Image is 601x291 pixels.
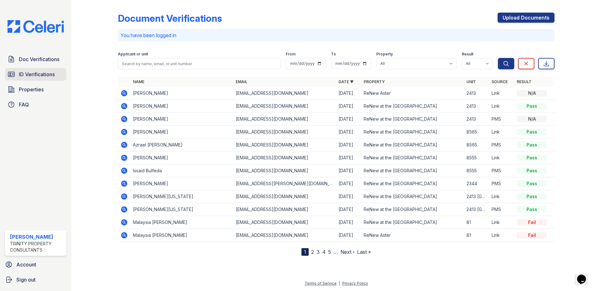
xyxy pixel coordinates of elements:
div: 1 [301,248,309,256]
span: Doc Verifications [19,55,59,63]
div: Pass [517,103,547,109]
span: ID Verifications [19,71,55,78]
span: Account [16,261,36,268]
td: PMS [489,164,514,177]
div: Fail [517,219,547,225]
label: From [286,52,295,57]
a: Sign out [3,273,69,286]
td: [EMAIL_ADDRESS][DOMAIN_NAME] [233,190,336,203]
td: 81 [464,216,489,229]
div: Pass [517,129,547,135]
td: ReNew at the [GEOGRAPHIC_DATA] [361,164,464,177]
span: FAQ [19,101,29,108]
td: [DATE] [336,229,361,242]
a: Result [517,79,532,84]
td: [DATE] [336,139,361,151]
a: Email [236,79,247,84]
td: 2413 [464,113,489,126]
a: Date ▼ [339,79,354,84]
td: 8565 [464,126,489,139]
td: [DATE] [336,190,361,203]
td: [EMAIL_ADDRESS][DOMAIN_NAME] [233,87,336,100]
td: ReNew Aster [361,87,464,100]
div: Pass [517,142,547,148]
a: Upload Documents [498,13,554,23]
td: Link [489,151,514,164]
div: Pass [517,155,547,161]
div: Pass [517,180,547,187]
td: [PERSON_NAME][US_STATE] [130,203,233,216]
td: [PERSON_NAME] [130,126,233,139]
td: [DATE] [336,126,361,139]
td: Issaid Bulfeda [130,164,233,177]
a: Doc Verifications [5,53,66,66]
div: Pass [517,193,547,200]
td: PMS [489,177,514,190]
td: Malaysia [PERSON_NAME] [130,229,233,242]
p: You have been logged in [120,31,552,39]
td: [DATE] [336,151,361,164]
td: [EMAIL_ADDRESS][DOMAIN_NAME] [233,100,336,113]
a: Property [364,79,385,84]
img: CE_Logo_Blue-a8612792a0a2168367f1c8372b55b34899dd931a85d93a1a3d3e32e68fde9ad4.png [3,20,69,33]
div: Pass [517,168,547,174]
td: ReNew at the [GEOGRAPHIC_DATA] [361,203,464,216]
td: ReNew at the [GEOGRAPHIC_DATA] [361,190,464,203]
span: … [334,248,338,256]
td: [PERSON_NAME] [130,177,233,190]
label: Result [462,52,473,57]
a: 2 [311,249,314,255]
td: [DATE] [336,203,361,216]
td: [EMAIL_ADDRESS][DOMAIN_NAME] [233,229,336,242]
a: Privacy Policy [342,281,368,286]
iframe: chat widget [575,266,595,285]
td: [PERSON_NAME][US_STATE] [130,190,233,203]
div: | [339,281,340,286]
td: [EMAIL_ADDRESS][DOMAIN_NAME] [233,151,336,164]
td: Link [489,216,514,229]
a: FAQ [5,98,66,111]
td: [PERSON_NAME] [130,151,233,164]
div: N/A [517,90,547,96]
td: ReNew at the [GEOGRAPHIC_DATA] [361,177,464,190]
td: PMS [489,113,514,126]
div: Fail [517,232,547,238]
td: [EMAIL_ADDRESS][DOMAIN_NAME] [233,139,336,151]
a: 3 [317,249,320,255]
td: [PERSON_NAME] [130,87,233,100]
td: [PERSON_NAME] [130,113,233,126]
div: [PERSON_NAME] [10,233,64,241]
label: Property [376,52,393,57]
td: 2413 [464,87,489,100]
a: ID Verifications [5,68,66,81]
td: [DATE] [336,100,361,113]
td: [DATE] [336,164,361,177]
td: PMS [489,203,514,216]
td: Link [489,87,514,100]
td: ReNew at the [GEOGRAPHIC_DATA] [361,126,464,139]
label: To [331,52,336,57]
td: [EMAIL_ADDRESS][DOMAIN_NAME] [233,164,336,177]
a: Account [3,258,69,271]
div: Pass [517,206,547,213]
a: Terms of Service [305,281,337,286]
td: 8555 [464,151,489,164]
a: Properties [5,83,66,96]
td: [EMAIL_ADDRESS][DOMAIN_NAME] [233,203,336,216]
td: 8565 [464,139,489,151]
div: Document Verifications [118,13,222,24]
td: ReNew at the [GEOGRAPHIC_DATA] [361,151,464,164]
a: 5 [328,249,331,255]
td: Link [489,100,514,113]
td: ReNew Aster [361,229,464,242]
td: 2413 [GEOGRAPHIC_DATA] [464,190,489,203]
td: 2413 [464,100,489,113]
span: Sign out [16,276,36,283]
td: ReNew at the [GEOGRAPHIC_DATA] [361,216,464,229]
td: ReNew at the [GEOGRAPHIC_DATA] [361,113,464,126]
td: [PERSON_NAME] [130,100,233,113]
td: [EMAIL_ADDRESS][PERSON_NAME][DOMAIN_NAME] [233,177,336,190]
td: PMS [489,139,514,151]
td: 2413 [GEOGRAPHIC_DATA] [464,203,489,216]
td: 81 [464,229,489,242]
